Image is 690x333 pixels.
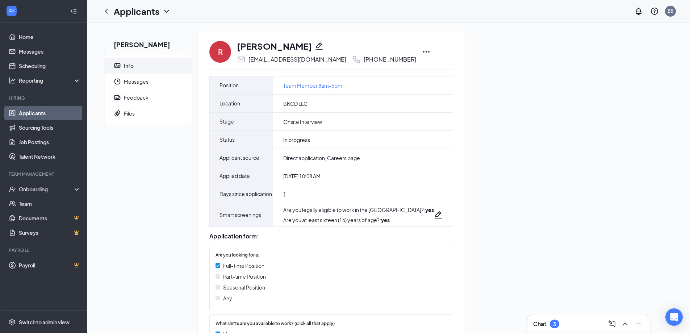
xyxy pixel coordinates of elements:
[237,40,312,52] h1: [PERSON_NAME]
[19,149,81,164] a: Talent Network
[209,233,453,240] div: Application form:
[219,185,272,203] span: Days since application
[219,76,239,94] span: Position
[19,211,81,225] a: DocumentsCrown
[9,186,16,193] svg: UserCheck
[105,105,192,121] a: PaperclipFiles
[218,47,223,57] div: R
[283,191,286,198] span: 1
[223,294,232,302] span: Any
[105,58,192,74] a: ContactCardInfo
[19,59,81,73] a: Scheduling
[219,113,234,130] span: Stage
[283,118,322,125] span: Onsite Interview
[219,206,261,224] span: Smart screenings
[352,55,361,64] svg: Phone
[632,318,644,330] button: Minimize
[608,320,616,328] svg: ComposeMessage
[114,5,159,17] h1: Applicants
[19,120,81,135] a: Sourcing Tools
[8,7,15,14] svg: WorkstreamLogo
[19,225,81,240] a: SurveysCrown
[283,206,434,213] div: Are you legally eligible to work in the [GEOGRAPHIC_DATA]? :
[533,320,546,328] h3: Chat
[70,8,77,15] svg: Collapse
[553,321,556,327] div: 3
[216,320,335,327] span: What shifts are you available to work? (click all that apply)
[634,320,643,328] svg: Minimize
[114,110,121,117] svg: Paperclip
[650,7,659,16] svg: QuestionInfo
[19,106,81,120] a: Applicants
[283,216,434,224] div: Are you at least sixteen (16) years of age? :
[124,110,135,117] div: Files
[19,196,81,211] a: Team
[9,171,79,177] div: Team Management
[283,136,310,143] span: In progress
[665,308,683,326] div: Open Intercom Messenger
[223,262,264,270] span: Full-time Position
[19,258,81,272] a: PayrollCrown
[283,172,321,180] span: [DATE] 10:08 AM
[9,77,16,84] svg: Analysis
[219,95,240,112] span: Location
[162,7,171,16] svg: ChevronDown
[283,154,360,162] span: Direct application, Careers page
[19,135,81,149] a: Job Postings
[19,44,81,59] a: Messages
[114,78,121,85] svg: Clock
[621,320,630,328] svg: ChevronUp
[434,211,443,219] svg: Pencil
[619,318,631,330] button: ChevronUp
[105,90,192,105] a: ReportFeedback
[114,62,121,69] svg: ContactCard
[105,31,192,55] h2: [PERSON_NAME]
[124,62,134,69] div: Info
[223,272,266,280] span: Part-time Position
[422,47,431,56] svg: Ellipses
[248,56,346,63] div: [EMAIL_ADDRESS][DOMAIN_NAME]
[237,55,246,64] svg: Email
[9,95,79,101] div: Hiring
[381,217,390,223] strong: yes
[114,94,121,101] svg: Report
[606,318,618,330] button: ComposeMessage
[9,319,16,326] svg: Settings
[315,42,323,50] svg: Pencil
[105,74,192,90] a: ClockMessages
[364,56,416,63] div: [PHONE_NUMBER]
[283,100,308,107] span: BKCD LLC
[283,82,342,90] a: Team Member 8am-5pm
[219,167,250,185] span: Applied date
[102,7,111,16] svg: ChevronLeft
[219,149,259,167] span: Applicant source
[19,319,70,326] div: Switch to admin view
[124,94,149,101] div: Feedback
[216,252,259,259] span: Are you looking for a:
[425,207,434,213] strong: yes
[19,186,75,193] div: Onboarding
[9,247,79,253] div: Payroll
[223,283,265,291] span: Seasonal Position
[19,30,81,44] a: Home
[219,131,235,149] span: Status
[124,74,186,90] span: Messages
[19,77,81,84] div: Reporting
[668,8,673,14] div: BB
[634,7,643,16] svg: Notifications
